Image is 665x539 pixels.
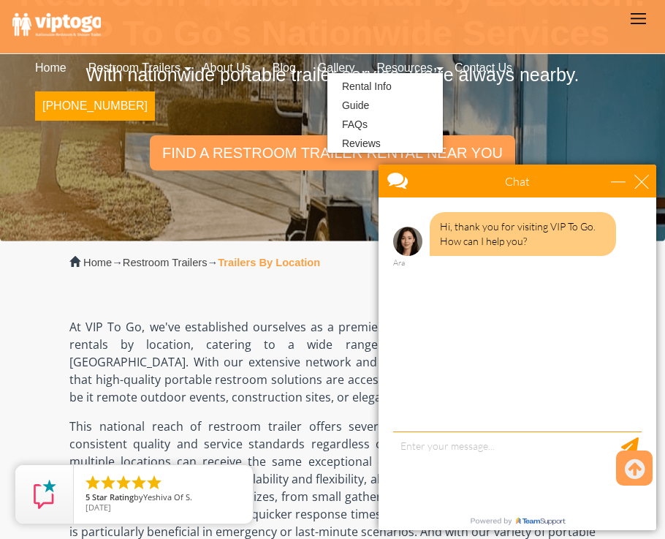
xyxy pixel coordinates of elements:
[69,318,596,406] p: At VIP To Go, we've established ourselves as a premier national provider of restroom trailer rent...
[85,491,90,502] span: 5
[115,474,132,491] li: 
[365,52,443,84] a: Resources
[30,480,59,509] img: Review Rating
[327,96,384,115] a: Guide
[85,493,241,503] span: by
[327,77,406,96] a: Rental Info
[85,502,111,513] span: [DATE]
[327,115,382,134] a: FAQs
[83,257,112,268] a: Home
[150,135,516,170] a: find a restroom trailer rental near you
[444,52,523,84] a: Contact Us
[99,474,117,491] li: 
[327,134,395,153] a: Reviews
[191,52,262,84] a: About Us
[92,491,134,502] span: Star Rating
[24,52,77,84] a: Home
[370,156,665,539] iframe: Live Chat Box
[24,90,166,129] a: [PHONE_NUMBER]
[83,257,320,268] span: → →
[35,91,155,121] button: [PHONE_NUMBER]
[307,52,366,84] a: Gallery
[84,474,102,491] li: 
[218,257,320,268] strong: Trailers By Location
[145,474,163,491] li: 
[262,52,307,84] a: Blog
[77,52,191,84] a: Restroom Trailers
[143,491,192,502] span: Yeshiva Of S.
[123,257,208,268] a: Restroom Trailers
[130,474,148,491] li: 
